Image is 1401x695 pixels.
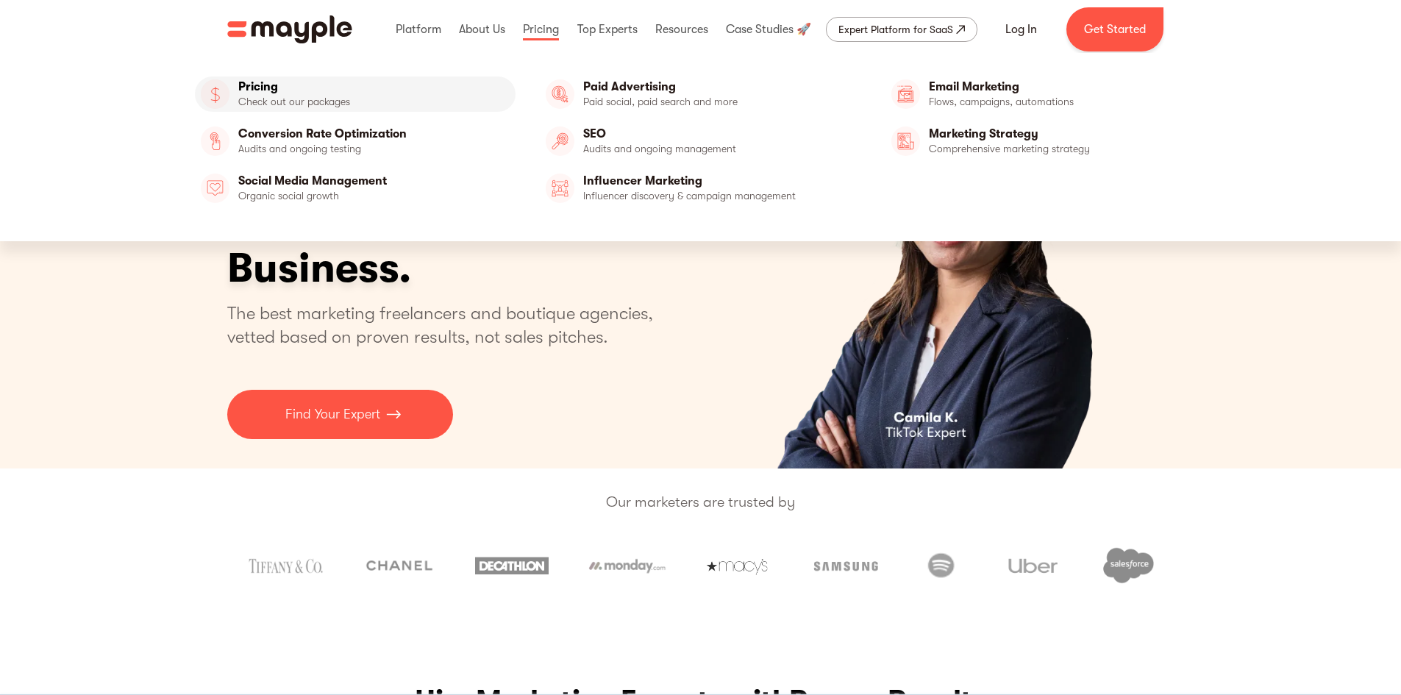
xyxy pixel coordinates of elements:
div: Resources [652,6,712,53]
a: Log In [988,12,1055,47]
p: Find Your Expert [285,404,380,424]
a: Expert Platform for SaaS [826,17,977,42]
div: Top Experts [574,6,641,53]
a: home [227,15,352,43]
a: Find Your Expert [227,390,453,439]
div: Platform [392,6,445,53]
div: carousel [715,59,1174,468]
div: About Us [455,6,509,53]
p: The best marketing freelancers and boutique agencies, vetted based on proven results, not sales p... [227,302,671,349]
img: Mayple logo [227,15,352,43]
a: Get Started [1066,7,1163,51]
iframe: Chat Widget [1136,524,1401,695]
div: 3 of 5 [715,59,1174,468]
div: Pricing [519,6,563,53]
div: Expert Platform for SaaS [838,21,953,38]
